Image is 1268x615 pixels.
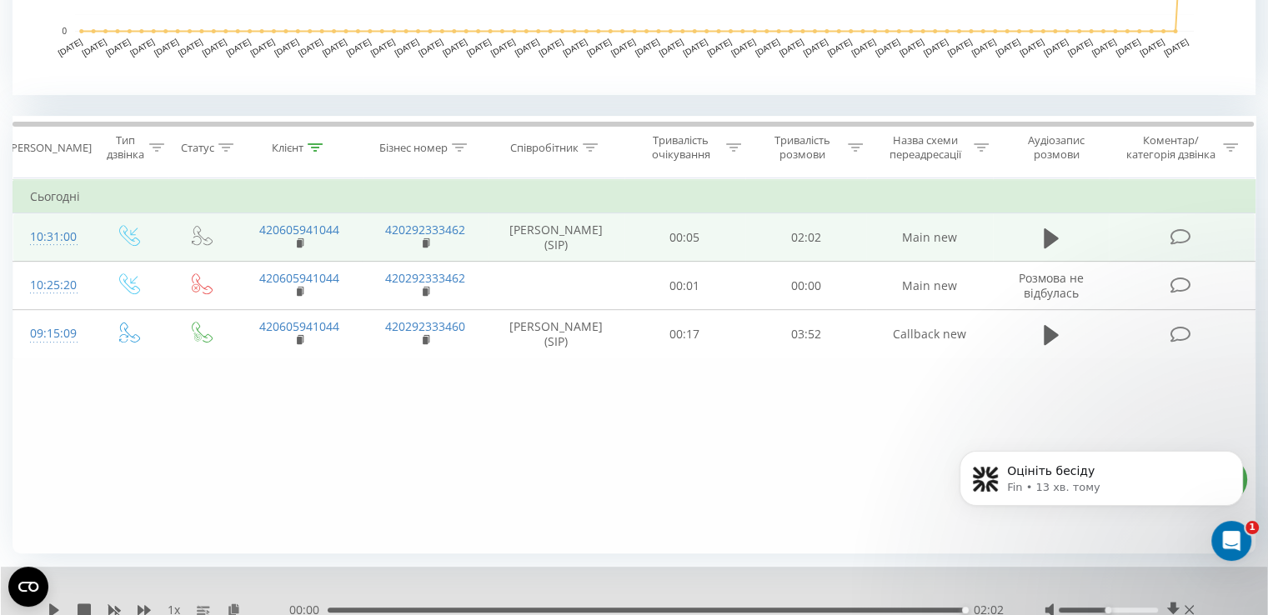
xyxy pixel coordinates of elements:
[1008,133,1105,162] div: Аудіозапис розмови
[259,270,339,286] a: 420605941044
[379,141,448,155] div: Бізнес номер
[57,37,84,57] text: [DATE]
[489,213,624,262] td: [PERSON_NAME] (SIP)
[1211,521,1251,561] iframe: Intercom live chat
[745,213,866,262] td: 02:02
[385,222,465,237] a: 420292333462
[994,37,1021,57] text: [DATE]
[874,37,901,57] text: [DATE]
[489,37,517,57] text: [DATE]
[1121,133,1219,162] div: Коментар/категорія дзвінка
[609,37,637,57] text: [DATE]
[62,27,67,36] text: 0
[297,37,324,57] text: [DATE]
[970,37,998,57] text: [DATE]
[639,133,723,162] div: Тривалість очікування
[259,222,339,237] a: 420605941044
[745,310,866,358] td: 03:52
[13,180,1255,213] td: Сьогодні
[201,37,228,57] text: [DATE]
[465,37,493,57] text: [DATE]
[153,37,180,57] text: [DATE]
[745,262,866,310] td: 00:00
[826,37,854,57] text: [DATE]
[866,310,992,358] td: Callback new
[345,37,373,57] text: [DATE]
[754,37,781,57] text: [DATE]
[248,37,276,57] text: [DATE]
[1115,37,1142,57] text: [DATE]
[1019,270,1084,301] span: Розмова не відбулась
[177,37,204,57] text: [DATE]
[922,37,950,57] text: [DATE]
[850,37,877,57] text: [DATE]
[729,37,757,57] text: [DATE]
[585,37,613,57] text: [DATE]
[181,141,214,155] div: Статус
[1138,37,1165,57] text: [DATE]
[634,37,661,57] text: [DATE]
[624,213,745,262] td: 00:05
[393,37,420,57] text: [DATE]
[30,221,74,253] div: 10:31:00
[1245,521,1259,534] span: 1
[561,37,589,57] text: [DATE]
[417,37,444,57] text: [DATE]
[30,269,74,302] div: 10:25:20
[81,37,108,57] text: [DATE]
[882,133,970,162] div: Назва схеми переадресації
[321,37,348,57] text: [DATE]
[489,310,624,358] td: [PERSON_NAME] (SIP)
[624,310,745,358] td: 00:17
[866,262,992,310] td: Main new
[537,37,564,57] text: [DATE]
[273,37,300,57] text: [DATE]
[802,37,829,57] text: [DATE]
[8,141,92,155] div: [PERSON_NAME]
[1042,37,1070,57] text: [DATE]
[104,37,132,57] text: [DATE]
[866,213,992,262] td: Main new
[935,416,1268,570] iframe: Intercom notifications повідомлення
[946,37,974,57] text: [DATE]
[1066,37,1094,57] text: [DATE]
[898,37,925,57] text: [DATE]
[128,37,156,57] text: [DATE]
[369,37,397,57] text: [DATE]
[30,317,74,350] div: 09:15:09
[658,37,685,57] text: [DATE]
[1018,37,1045,57] text: [DATE]
[705,37,733,57] text: [DATE]
[225,37,253,57] text: [DATE]
[760,133,844,162] div: Тривалість розмови
[681,37,709,57] text: [DATE]
[385,270,465,286] a: 420292333462
[272,141,303,155] div: Клієнт
[8,567,48,607] button: Open CMP widget
[441,37,469,57] text: [DATE]
[259,318,339,334] a: 420605941044
[1162,37,1190,57] text: [DATE]
[624,262,745,310] td: 00:01
[105,133,144,162] div: Тип дзвінка
[385,318,465,334] a: 420292333460
[962,607,969,613] div: Accessibility label
[510,141,579,155] div: Співробітник
[1105,607,1111,613] div: Accessibility label
[514,37,541,57] text: [DATE]
[778,37,805,57] text: [DATE]
[1090,37,1118,57] text: [DATE]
